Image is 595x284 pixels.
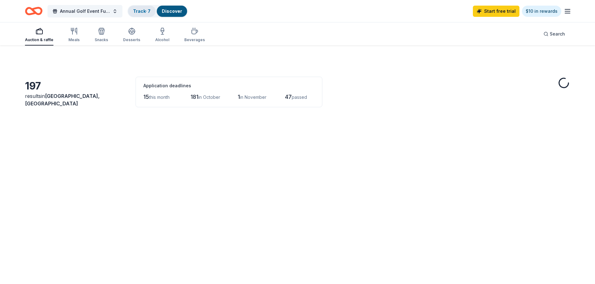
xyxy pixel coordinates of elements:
[184,25,205,46] button: Beverages
[550,30,565,38] span: Search
[184,37,205,42] div: Beverages
[133,8,151,14] a: Track· 7
[149,94,170,100] span: this month
[191,94,198,100] span: 181
[25,80,128,92] div: 197
[240,94,266,100] span: in November
[538,28,570,40] button: Search
[162,8,182,14] a: Discover
[143,82,315,89] div: Application deadlines
[60,7,110,15] span: Annual Golf Event Fundraiser
[198,94,220,100] span: in October
[292,94,307,100] span: passed
[25,37,53,42] div: Auction & raffle
[95,25,108,46] button: Snacks
[473,6,519,17] a: Start free trial
[123,37,140,42] div: Desserts
[522,6,561,17] a: $10 in rewards
[285,94,292,100] span: 47
[68,37,80,42] div: Meals
[155,37,169,42] div: Alcohol
[25,25,53,46] button: Auction & raffle
[47,5,122,17] button: Annual Golf Event Fundraiser
[25,93,100,107] span: in
[25,93,100,107] span: [GEOGRAPHIC_DATA], [GEOGRAPHIC_DATA]
[127,5,188,17] button: Track· 7Discover
[95,37,108,42] div: Snacks
[25,4,42,18] a: Home
[123,25,140,46] button: Desserts
[25,92,128,107] div: results
[155,25,169,46] button: Alcohol
[143,94,149,100] span: 15
[238,94,240,100] span: 1
[68,25,80,46] button: Meals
